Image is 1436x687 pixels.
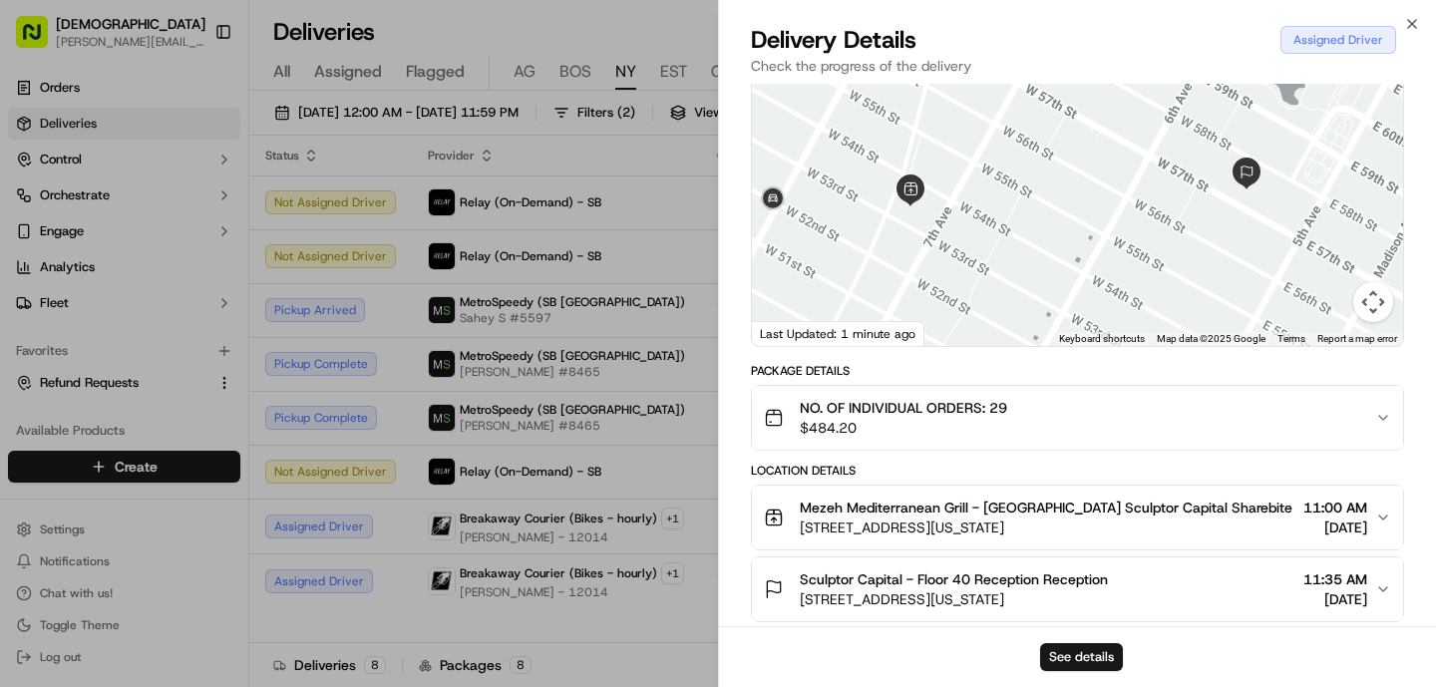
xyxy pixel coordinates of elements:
span: 11:00 AM [1303,498,1367,517]
img: Google [757,320,823,346]
span: Map data ©2025 Google [1157,333,1265,344]
div: Start new chat [68,190,327,210]
div: Package Details [751,363,1404,379]
button: NO. OF INDIVIDUAL ORDERS: 29$484.20 [752,386,1403,450]
span: [DATE] [1303,589,1367,609]
span: Sculptor Capital - Floor 40 Reception Reception [800,569,1108,589]
img: 1736555255976-a54dd68f-1ca7-489b-9aae-adbdc363a1c4 [20,190,56,226]
div: 💻 [169,291,184,307]
span: Pylon [198,338,241,353]
a: 📗Knowledge Base [12,281,161,317]
span: $484.20 [800,418,1007,438]
div: We're available if you need us! [68,210,252,226]
div: 📗 [20,291,36,307]
input: Got a question? Start typing here... [52,129,359,150]
a: Powered byPylon [141,337,241,353]
p: Welcome 👋 [20,80,363,112]
button: Map camera controls [1353,282,1393,322]
span: [DATE] [1303,517,1367,537]
span: Delivery Details [751,24,916,56]
a: 💻API Documentation [161,281,328,317]
a: Open this area in Google Maps (opens a new window) [757,320,823,346]
a: Terms (opens in new tab) [1277,333,1305,344]
span: NO. OF INDIVIDUAL ORDERS: 29 [800,398,1007,418]
button: Start new chat [339,196,363,220]
span: 11:35 AM [1303,569,1367,589]
button: Mezeh Mediterranean Grill - [GEOGRAPHIC_DATA] Sculptor Capital Sharebite[STREET_ADDRESS][US_STATE... [752,486,1403,549]
span: [STREET_ADDRESS][US_STATE] [800,517,1292,537]
button: Keyboard shortcuts [1059,332,1145,346]
span: [STREET_ADDRESS][US_STATE] [800,589,1108,609]
span: Knowledge Base [40,289,153,309]
span: API Documentation [188,289,320,309]
div: Location Details [751,463,1404,479]
span: Mezeh Mediterranean Grill - [GEOGRAPHIC_DATA] Sculptor Capital Sharebite [800,498,1292,517]
button: See details [1040,643,1123,671]
button: Sculptor Capital - Floor 40 Reception Reception[STREET_ADDRESS][US_STATE]11:35 AM[DATE] [752,557,1403,621]
div: Last Updated: 1 minute ago [752,321,924,346]
p: Check the progress of the delivery [751,56,1404,76]
a: Report a map error [1317,333,1397,344]
img: Nash [20,20,60,60]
